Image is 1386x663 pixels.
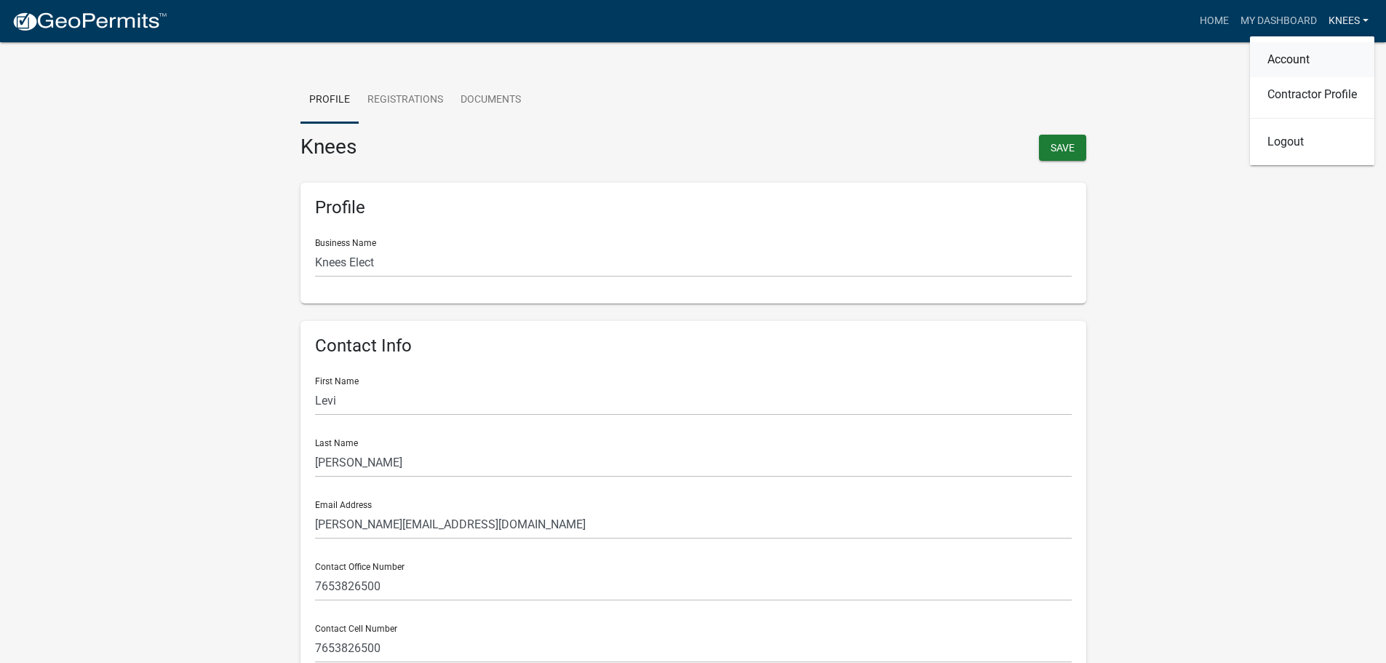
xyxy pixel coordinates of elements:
[300,135,682,159] h3: Knees
[1250,77,1374,112] a: Contractor Profile
[1250,36,1374,165] div: Knees
[1039,135,1086,161] button: Save
[1323,7,1374,35] a: Knees
[359,77,452,124] a: Registrations
[1250,42,1374,77] a: Account
[1235,7,1323,35] a: My Dashboard
[1194,7,1235,35] a: Home
[452,77,530,124] a: Documents
[1250,124,1374,159] a: Logout
[315,197,1072,218] h6: Profile
[315,336,1072,357] h6: Contact Info
[300,77,359,124] a: Profile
